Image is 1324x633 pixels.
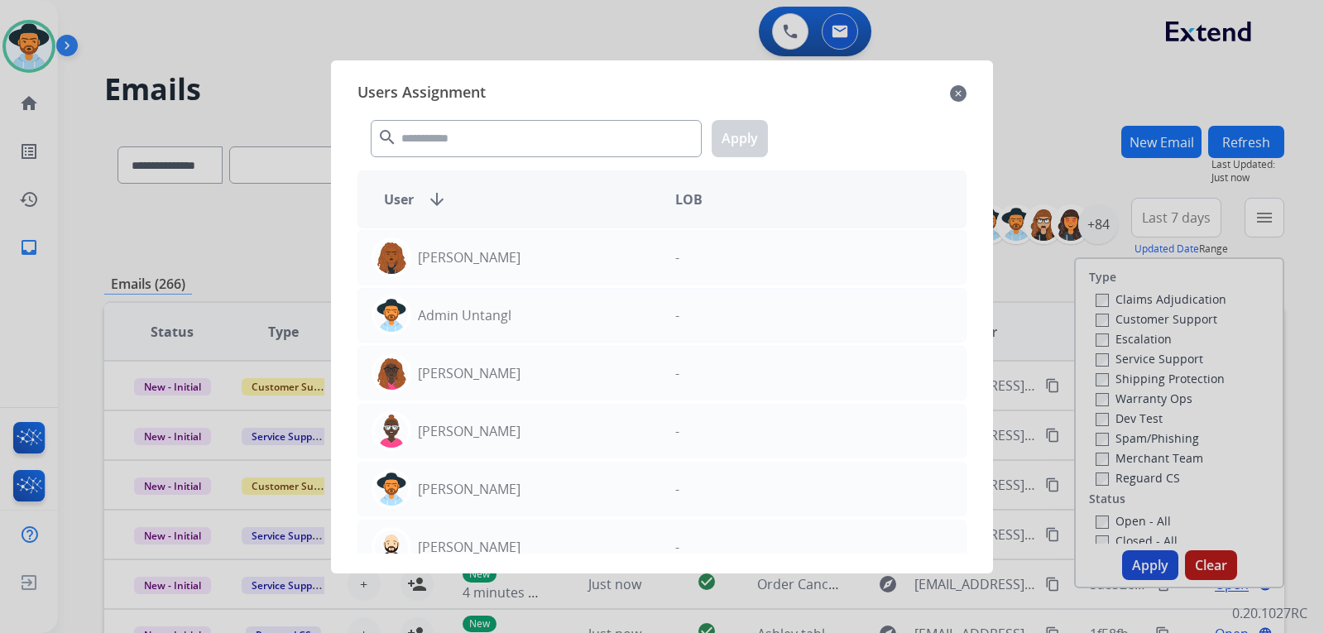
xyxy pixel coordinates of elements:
p: Admin Untangl [418,305,511,325]
p: - [675,247,679,267]
mat-icon: close [950,84,967,103]
mat-icon: search [377,127,397,147]
p: - [675,537,679,557]
p: [PERSON_NAME] [418,479,520,499]
p: [PERSON_NAME] [418,537,520,557]
p: - [675,305,679,325]
span: LOB [675,189,703,209]
p: - [675,479,679,499]
p: - [675,421,679,441]
div: User [371,189,662,209]
p: - [675,363,679,383]
p: [PERSON_NAME] [418,363,520,383]
p: [PERSON_NAME] [418,421,520,441]
p: [PERSON_NAME] [418,247,520,267]
span: Users Assignment [357,80,486,107]
button: Apply [712,120,768,157]
mat-icon: arrow_downward [427,189,447,209]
